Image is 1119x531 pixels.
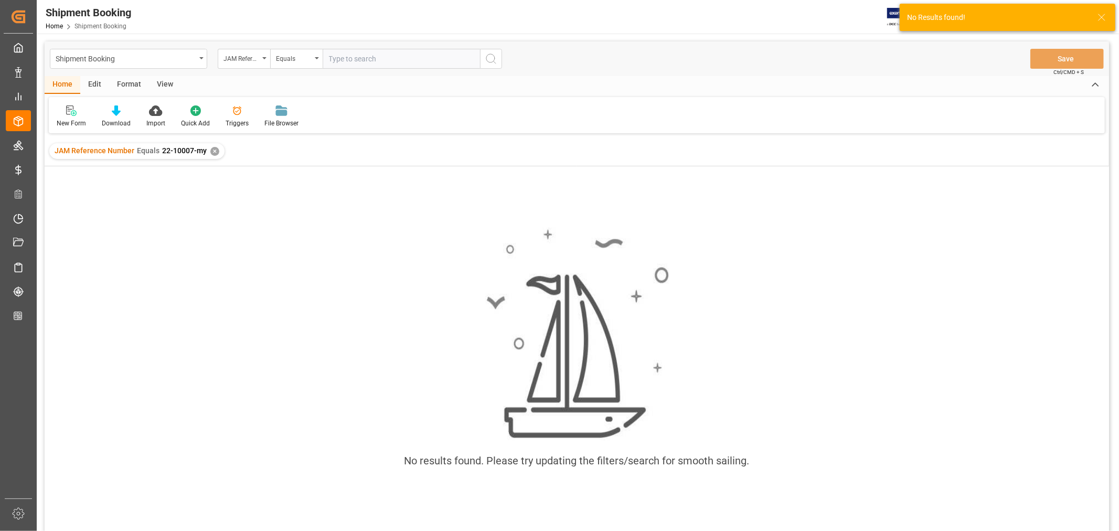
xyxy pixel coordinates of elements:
[323,49,480,69] input: Type to search
[137,146,159,155] span: Equals
[210,147,219,156] div: ✕
[181,119,210,128] div: Quick Add
[404,453,750,469] div: No results found. Please try updating the filters/search for smooth sailing.
[56,51,196,65] div: Shipment Booking
[46,5,131,20] div: Shipment Booking
[50,49,207,69] button: open menu
[264,119,299,128] div: File Browser
[55,146,134,155] span: JAM Reference Number
[46,23,63,30] a: Home
[226,119,249,128] div: Triggers
[887,8,923,26] img: Exertis%20JAM%20-%20Email%20Logo.jpg_1722504956.jpg
[480,49,502,69] button: search button
[218,49,270,69] button: open menu
[270,49,323,69] button: open menu
[1053,68,1084,76] span: Ctrl/CMD + S
[1030,49,1104,69] button: Save
[162,146,207,155] span: 22-10007-my
[57,119,86,128] div: New Form
[80,76,109,94] div: Edit
[223,51,259,63] div: JAM Reference Number
[146,119,165,128] div: Import
[45,76,80,94] div: Home
[907,12,1088,23] div: No Results found!
[109,76,149,94] div: Format
[102,119,131,128] div: Download
[485,228,669,440] img: smooth_sailing.jpeg
[276,51,312,63] div: Equals
[149,76,181,94] div: View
